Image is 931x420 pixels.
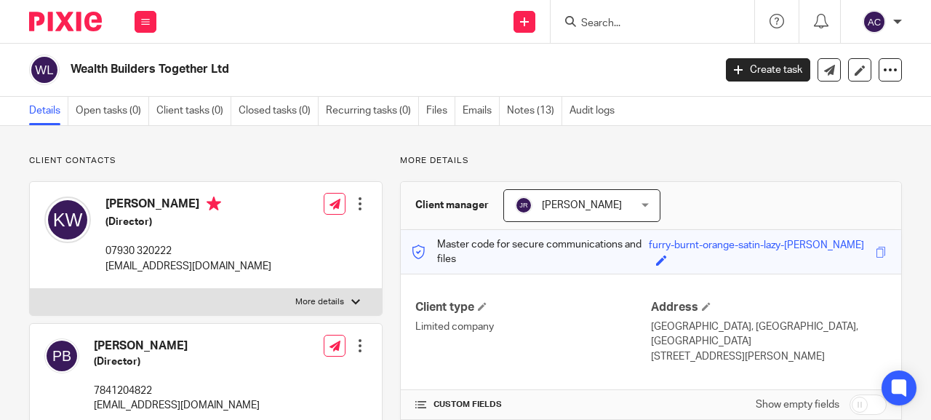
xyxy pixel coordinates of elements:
[415,300,651,315] h4: Client type
[756,397,839,412] label: Show empty fields
[105,259,271,274] p: [EMAIL_ADDRESS][DOMAIN_NAME]
[44,338,79,373] img: svg%3E
[651,349,887,364] p: [STREET_ADDRESS][PERSON_NAME]
[507,97,562,125] a: Notes (13)
[415,399,651,411] h4: CUSTOM FIELDS
[426,97,455,125] a: Files
[94,398,260,413] p: [EMAIL_ADDRESS][DOMAIN_NAME]
[71,62,578,77] h2: Wealth Builders Together Ltd
[570,97,622,125] a: Audit logs
[326,97,419,125] a: Recurring tasks (0)
[651,320,887,349] p: [GEOGRAPHIC_DATA], [GEOGRAPHIC_DATA], [GEOGRAPHIC_DATA]
[463,97,500,125] a: Emails
[542,200,622,210] span: [PERSON_NAME]
[207,197,221,211] i: Primary
[415,320,651,334] p: Limited company
[94,384,260,398] p: 7841204822
[105,215,271,229] h5: (Director)
[105,197,271,215] h4: [PERSON_NAME]
[580,17,711,31] input: Search
[94,338,260,354] h4: [PERSON_NAME]
[44,197,91,243] img: svg%3E
[156,97,231,125] a: Client tasks (0)
[649,238,864,255] div: furry-burnt-orange-satin-lazy-[PERSON_NAME]
[29,55,60,85] img: svg%3E
[726,58,810,82] a: Create task
[29,12,102,31] img: Pixie
[863,10,886,33] img: svg%3E
[412,237,649,267] p: Master code for secure communications and files
[415,198,489,213] h3: Client manager
[76,97,149,125] a: Open tasks (0)
[515,197,532,214] img: svg%3E
[295,296,344,308] p: More details
[29,97,68,125] a: Details
[651,300,887,315] h4: Address
[94,354,260,369] h5: (Director)
[105,244,271,258] p: 07930 320222
[29,155,383,167] p: Client contacts
[400,155,902,167] p: More details
[239,97,319,125] a: Closed tasks (0)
